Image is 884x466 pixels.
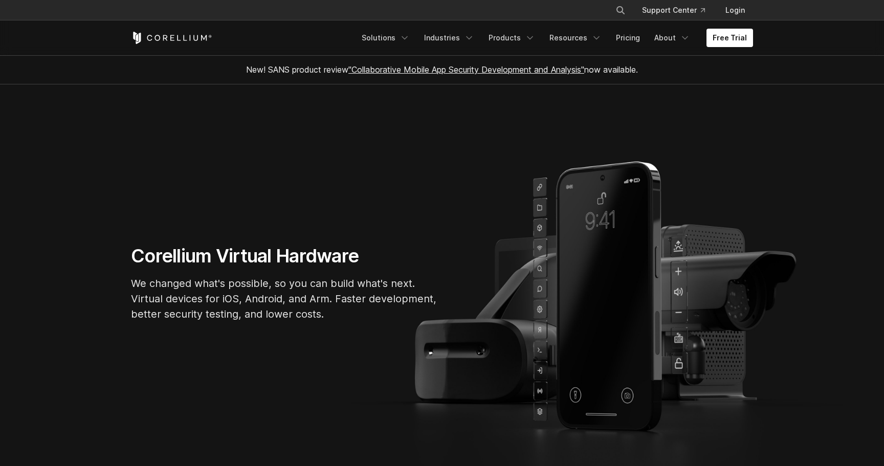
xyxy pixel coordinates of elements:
[706,29,753,47] a: Free Trial
[131,276,438,322] p: We changed what's possible, so you can build what's next. Virtual devices for iOS, Android, and A...
[611,1,630,19] button: Search
[356,29,753,47] div: Navigation Menu
[648,29,696,47] a: About
[348,64,584,75] a: "Collaborative Mobile App Security Development and Analysis"
[634,1,713,19] a: Support Center
[131,32,212,44] a: Corellium Home
[717,1,753,19] a: Login
[246,64,638,75] span: New! SANS product review now available.
[610,29,646,47] a: Pricing
[482,29,541,47] a: Products
[418,29,480,47] a: Industries
[131,245,438,268] h1: Corellium Virtual Hardware
[603,1,753,19] div: Navigation Menu
[356,29,416,47] a: Solutions
[543,29,608,47] a: Resources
